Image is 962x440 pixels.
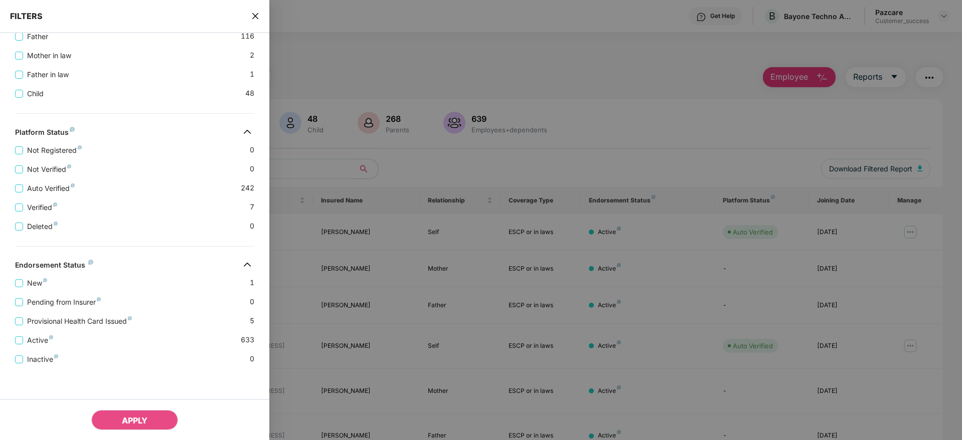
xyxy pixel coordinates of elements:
[250,353,254,365] span: 0
[250,221,254,232] span: 0
[250,163,254,175] span: 0
[245,88,254,99] span: 48
[23,278,51,289] span: New
[250,315,254,327] span: 5
[239,257,255,273] img: svg+xml;base64,PHN2ZyB4bWxucz0iaHR0cDovL3d3dy53My5vcmcvMjAwMC9zdmciIHdpZHRoPSIzMiIgaGVpZ2h0PSIzMi...
[251,11,259,21] span: close
[88,260,93,265] img: svg+xml;base64,PHN2ZyB4bWxucz0iaHR0cDovL3d3dy53My5vcmcvMjAwMC9zdmciIHdpZHRoPSI4IiBoZWlnaHQ9IjgiIH...
[78,145,82,149] img: svg+xml;base64,PHN2ZyB4bWxucz0iaHR0cDovL3d3dy53My5vcmcvMjAwMC9zdmciIHdpZHRoPSI4IiBoZWlnaHQ9IjgiIH...
[67,164,71,168] img: svg+xml;base64,PHN2ZyB4bWxucz0iaHR0cDovL3d3dy53My5vcmcvMjAwMC9zdmciIHdpZHRoPSI4IiBoZWlnaHQ9IjgiIH...
[23,202,61,213] span: Verified
[250,201,254,213] span: 7
[15,128,75,140] div: Platform Status
[97,297,101,301] img: svg+xml;base64,PHN2ZyB4bWxucz0iaHR0cDovL3d3dy53My5vcmcvMjAwMC9zdmciIHdpZHRoPSI4IiBoZWlnaHQ9IjgiIH...
[23,221,62,232] span: Deleted
[23,354,62,365] span: Inactive
[23,297,105,308] span: Pending from Insurer
[122,415,147,425] span: APPLY
[23,31,52,42] span: Father
[250,296,254,308] span: 0
[23,316,136,327] span: Provisional Health Card Issued
[250,50,254,61] span: 2
[250,277,254,289] span: 1
[10,11,43,21] span: FILTERS
[128,316,132,320] img: svg+xml;base64,PHN2ZyB4bWxucz0iaHR0cDovL3d3dy53My5vcmcvMjAwMC9zdmciIHdpZHRoPSI4IiBoZWlnaHQ9IjgiIH...
[49,335,53,339] img: svg+xml;base64,PHN2ZyB4bWxucz0iaHR0cDovL3d3dy53My5vcmcvMjAwMC9zdmciIHdpZHRoPSI4IiBoZWlnaHQ9IjgiIH...
[43,278,47,282] img: svg+xml;base64,PHN2ZyB4bWxucz0iaHR0cDovL3d3dy53My5vcmcvMjAwMC9zdmciIHdpZHRoPSI4IiBoZWlnaHQ9IjgiIH...
[71,183,75,187] img: svg+xml;base64,PHN2ZyB4bWxucz0iaHR0cDovL3d3dy53My5vcmcvMjAwMC9zdmciIHdpZHRoPSI4IiBoZWlnaHQ9IjgiIH...
[23,88,48,99] span: Child
[23,164,75,175] span: Not Verified
[241,182,254,194] span: 242
[239,124,255,140] img: svg+xml;base64,PHN2ZyB4bWxucz0iaHR0cDovL3d3dy53My5vcmcvMjAwMC9zdmciIHdpZHRoPSIzMiIgaGVpZ2h0PSIzMi...
[53,202,57,206] img: svg+xml;base64,PHN2ZyB4bWxucz0iaHR0cDovL3d3dy53My5vcmcvMjAwMC9zdmciIHdpZHRoPSI4IiBoZWlnaHQ9IjgiIH...
[91,410,178,430] button: APPLY
[23,50,75,61] span: Mother in law
[15,261,93,273] div: Endorsement Status
[23,145,86,156] span: Not Registered
[70,127,75,132] img: svg+xml;base64,PHN2ZyB4bWxucz0iaHR0cDovL3d3dy53My5vcmcvMjAwMC9zdmciIHdpZHRoPSI4IiBoZWlnaHQ9IjgiIH...
[250,144,254,156] span: 0
[250,69,254,80] span: 1
[23,69,73,80] span: Father in law
[54,354,58,358] img: svg+xml;base64,PHN2ZyB4bWxucz0iaHR0cDovL3d3dy53My5vcmcvMjAwMC9zdmciIHdpZHRoPSI4IiBoZWlnaHQ9IjgiIH...
[54,222,58,226] img: svg+xml;base64,PHN2ZyB4bWxucz0iaHR0cDovL3d3dy53My5vcmcvMjAwMC9zdmciIHdpZHRoPSI4IiBoZWlnaHQ9IjgiIH...
[23,335,57,346] span: Active
[23,183,79,194] span: Auto Verified
[241,334,254,346] span: 633
[241,31,254,42] span: 116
